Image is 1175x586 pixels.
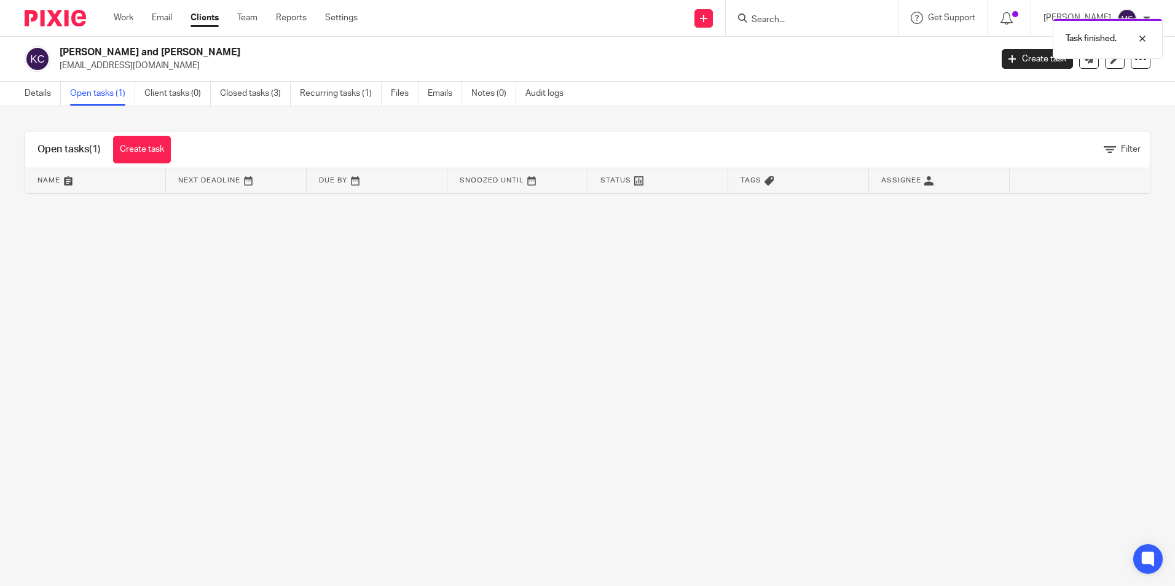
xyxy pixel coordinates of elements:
a: Closed tasks (3) [220,82,291,106]
span: Snoozed Until [460,177,524,184]
p: Task finished. [1066,33,1117,45]
p: [EMAIL_ADDRESS][DOMAIN_NAME] [60,60,983,72]
a: Details [25,82,61,106]
a: Work [114,12,133,24]
h2: [PERSON_NAME] and [PERSON_NAME] [60,46,798,59]
a: Notes (0) [471,82,516,106]
span: Status [600,177,631,184]
span: Tags [741,177,761,184]
img: Pixie [25,10,86,26]
a: Team [237,12,257,24]
a: Create task [1002,49,1073,69]
a: Clients [191,12,219,24]
a: Emails [428,82,462,106]
a: Audit logs [525,82,573,106]
a: Email [152,12,172,24]
a: Settings [325,12,358,24]
span: Filter [1121,145,1141,154]
img: svg%3E [25,46,50,72]
a: Create task [113,136,171,163]
a: Open tasks (1) [70,82,135,106]
a: Client tasks (0) [144,82,211,106]
a: Reports [276,12,307,24]
a: Files [391,82,419,106]
span: (1) [89,144,101,154]
a: Recurring tasks (1) [300,82,382,106]
img: svg%3E [1117,9,1137,28]
h1: Open tasks [37,143,101,156]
